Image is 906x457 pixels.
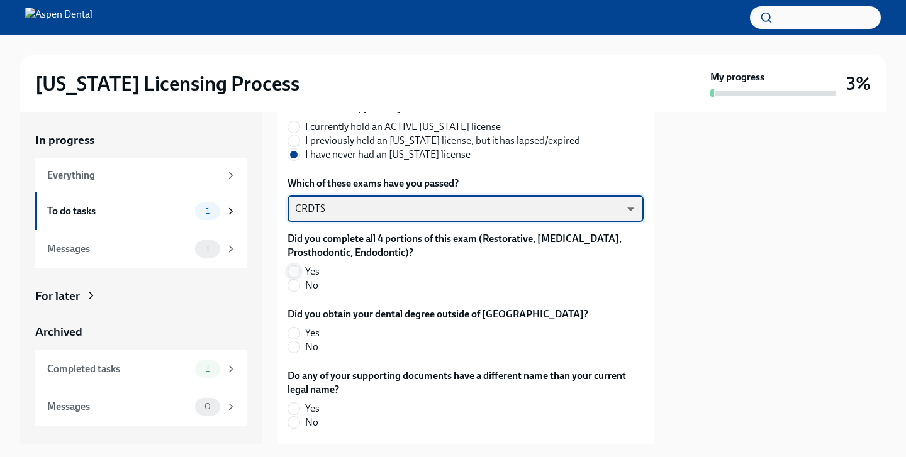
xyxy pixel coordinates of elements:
span: Yes [305,265,320,278]
div: Completed tasks [47,362,190,376]
a: For later [35,288,247,304]
span: No [305,278,318,292]
div: Messages [47,400,190,414]
label: Did you obtain your dental degree outside of [GEOGRAPHIC_DATA]? [288,307,588,321]
label: Which of these exams have you passed? [288,177,644,190]
h3: 3% [846,72,871,95]
span: Yes [305,326,320,340]
a: Everything [35,158,247,192]
div: Messages [47,242,190,256]
div: CRDTS [288,195,644,222]
span: Yes [305,402,320,416]
span: I previously held an [US_STATE] license, but it has lapsed/expired [305,134,580,148]
div: For later [35,288,80,304]
span: I have never had an [US_STATE] license [305,148,471,162]
a: Archived [35,324,247,340]
a: In progress [35,132,247,148]
span: I currently hold an ACTIVE [US_STATE] license [305,120,501,134]
span: 1 [198,206,217,216]
span: 0 [197,402,218,411]
label: Do any of your supporting documents have a different name than your current legal name? [288,369,644,397]
img: Aspen Dental [25,8,92,28]
span: 1 [198,244,217,253]
label: Did you complete all 4 portions of this exam (Restorative, [MEDICAL_DATA], Prosthodontic, Endodon... [288,232,644,260]
h2: [US_STATE] Licensing Process [35,71,299,96]
span: 1 [198,364,217,373]
div: Everything [47,168,220,182]
a: Completed tasks1 [35,350,247,388]
a: Messages0 [35,388,247,426]
strong: My progress [710,70,764,84]
span: No [305,340,318,354]
div: To do tasks [47,204,190,218]
a: Messages1 [35,230,247,268]
span: No [305,416,318,429]
a: To do tasks1 [35,192,247,230]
